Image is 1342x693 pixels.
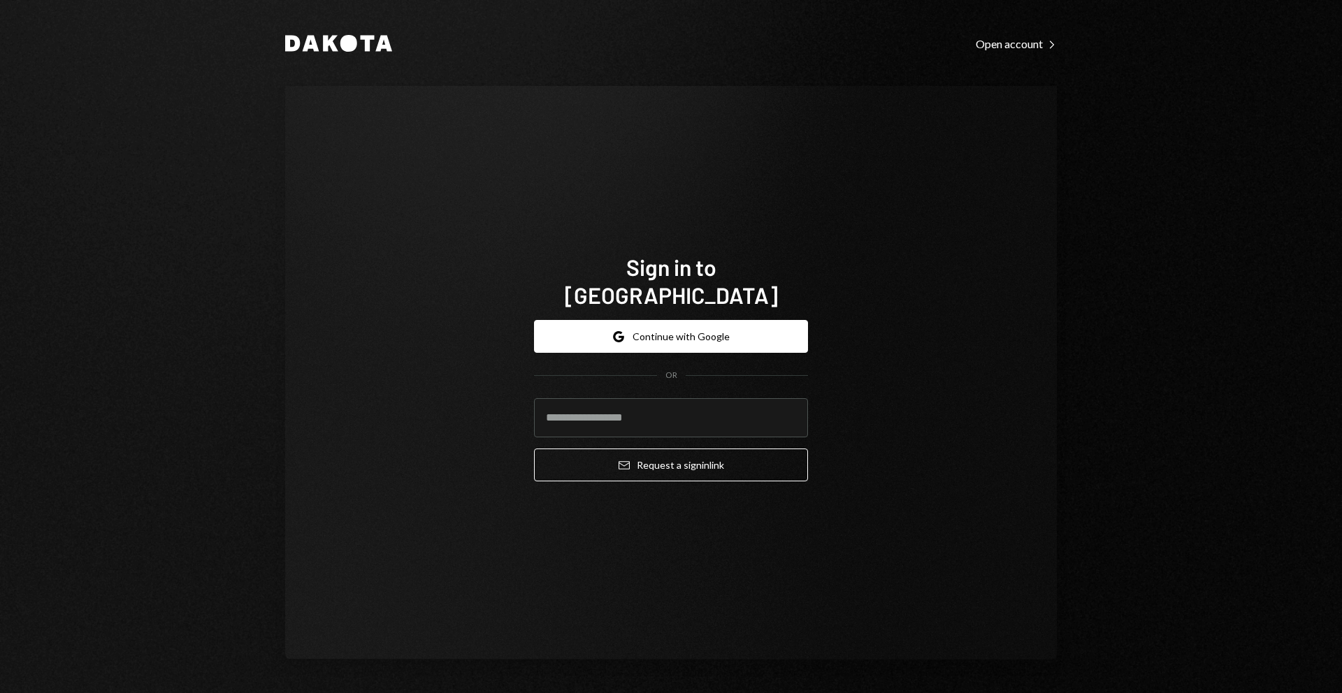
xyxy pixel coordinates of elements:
h1: Sign in to [GEOGRAPHIC_DATA] [534,253,808,309]
div: OR [665,370,677,381]
a: Open account [976,36,1057,51]
button: Continue with Google [534,320,808,353]
div: Open account [976,37,1057,51]
button: Request a signinlink [534,448,808,481]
